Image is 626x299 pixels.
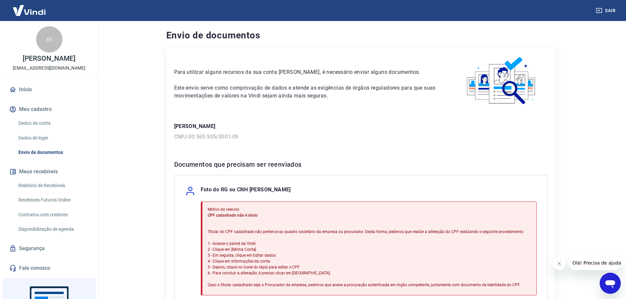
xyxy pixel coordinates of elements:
a: Segurança [8,241,90,256]
a: Fale conosco [8,261,90,275]
img: user.af206f65c40a7206969b71a29f56cfb7.svg [185,186,196,196]
p: Titular do CPF cadastrado não pertence ao quadro societário da empresa ou procurador. Desta forma... [208,229,524,288]
a: Início [8,82,90,97]
a: Envio de documentos [16,146,90,159]
a: Dados da conta [16,117,90,130]
button: Sair [594,5,618,17]
img: Vindi [8,0,51,20]
h4: Envio de documentos [166,29,555,42]
a: Recebíveis Futuros Online [16,193,90,207]
iframe: Fechar mensagem [553,257,566,270]
span: CPF cadastrado não é sócio [208,213,258,218]
p: Este envio serve como comprovação de dados e atende as exigências de órgãos reguladores para que ... [174,84,440,100]
p: Motivo do reenvio: [208,206,524,212]
button: Meu cadastro [8,102,90,117]
p: [PERSON_NAME] [174,122,547,130]
a: Contratos com credores [16,208,90,222]
div: m [36,26,62,53]
iframe: Botão para abrir a janela de mensagens [600,273,621,294]
a: Dados de login [16,131,90,145]
p: Para utilizar alguns recursos da sua conta [PERSON_NAME], é necessário enviar alguns documentos. [174,68,440,76]
img: waiting_documents.41d9841a9773e5fdf392cede4d13b617.svg [456,55,547,107]
a: Relatório de Recebíveis [16,179,90,192]
p: Foto do RG ou CNH [PERSON_NAME] [201,186,291,196]
iframe: Mensagem da empresa [568,256,621,270]
h6: Documentos que precisam ser reenviados [174,159,547,170]
p: [PERSON_NAME] [23,55,75,62]
span: Olá! Precisa de ajuda? [4,5,55,10]
button: Meus recebíveis [8,164,90,179]
a: Disponibilização de agenda [16,223,90,236]
p: [EMAIL_ADDRESS][DOMAIN_NAME] [13,65,85,72]
p: CNPJ 00.565.905/0001-09 [174,133,547,141]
